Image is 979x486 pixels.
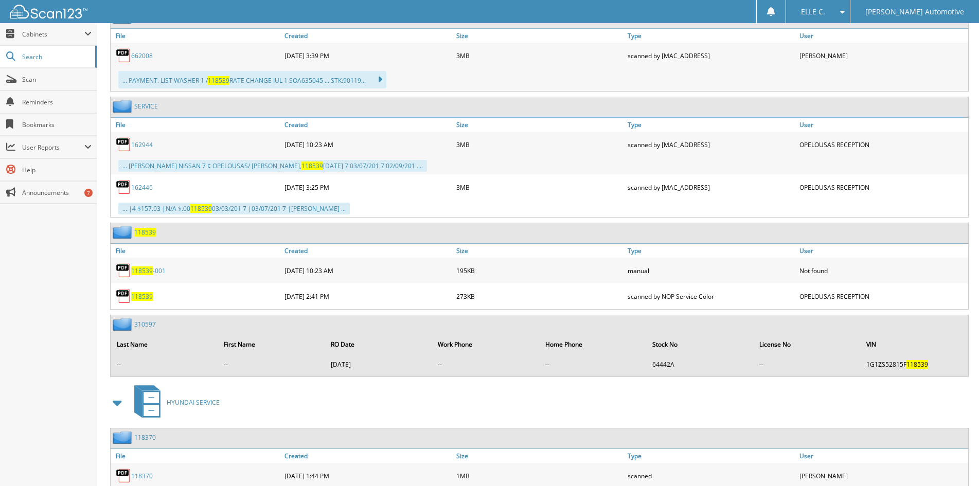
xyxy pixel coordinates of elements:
[454,29,625,43] a: Size
[454,177,625,197] div: 3MB
[625,118,796,132] a: Type
[797,286,968,307] div: OPELOUSAS RECEPTION
[625,29,796,43] a: Type
[131,292,153,301] a: 118539
[625,177,796,197] div: scanned by [MAC_ADDRESS]
[454,449,625,463] a: Size
[190,204,212,213] span: 118539
[219,356,325,373] td: --
[118,71,386,88] div: ... PAYMENT. LIST WASHER 1 / RATE CHANGE IUL 1 SOA635045 ... STK:90119...
[282,29,453,43] a: Created
[454,134,625,155] div: 3MB
[219,334,325,355] th: First Name
[131,472,153,480] a: 118370
[797,134,968,155] div: OPELOUSAS RECEPTION
[112,356,218,373] td: --
[625,45,796,66] div: scanned by [MAC_ADDRESS]
[282,134,453,155] div: [DATE] 10:23 AM
[167,398,220,407] span: HYUNDAI SERVICE
[797,465,968,486] div: [PERSON_NAME]
[22,75,92,84] span: Scan
[131,266,153,275] span: 118539
[116,263,131,278] img: PDF.png
[282,449,453,463] a: Created
[797,449,968,463] a: User
[625,134,796,155] div: scanned by [MAC_ADDRESS]
[111,118,282,132] a: File
[112,334,218,355] th: Last Name
[282,45,453,66] div: [DATE] 3:39 PM
[116,137,131,152] img: PDF.png
[797,260,968,281] div: Not found
[454,260,625,281] div: 195KB
[625,465,796,486] div: scanned
[131,140,153,149] a: 162944
[906,360,928,369] span: 118539
[540,356,646,373] td: --
[797,244,968,258] a: User
[454,465,625,486] div: 1MB
[118,203,350,214] div: ... |4 $157.93 |N/A $.00 03/03/201 7 |03/07/201 7 |[PERSON_NAME] ...
[22,143,84,152] span: User Reports
[208,76,229,85] span: 118539
[797,118,968,132] a: User
[326,334,432,355] th: RO Date
[454,45,625,66] div: 3MB
[861,334,967,355] th: VIN
[754,334,860,355] th: License No
[10,5,87,19] img: scan123-logo-white.svg
[134,102,158,111] a: SERVICE
[647,356,753,373] td: 64442A
[801,9,825,15] span: ELLE C.
[111,449,282,463] a: File
[116,48,131,63] img: PDF.png
[797,177,968,197] div: OPELOUSAS RECEPTION
[131,183,153,192] a: 162446
[111,29,282,43] a: File
[22,52,90,61] span: Search
[797,45,968,66] div: [PERSON_NAME]
[454,118,625,132] a: Size
[861,356,967,373] td: 1G1ZS52815F
[128,382,220,423] a: HYUNDAI SERVICE
[433,334,539,355] th: Work Phone
[118,160,427,172] div: ... [PERSON_NAME] NISSAN 7 ¢ OPELOUSAS/ [PERSON_NAME], [DATE] 7 03/07/201 7 02/09/201 ....
[134,228,156,237] a: 118539
[625,260,796,281] div: manual
[625,449,796,463] a: Type
[116,289,131,304] img: PDF.png
[282,177,453,197] div: [DATE] 3:25 PM
[131,51,153,60] a: 662008
[625,286,796,307] div: scanned by NOP Service Color
[113,100,134,113] img: folder2.png
[22,188,92,197] span: Announcements
[282,260,453,281] div: [DATE] 10:23 AM
[116,179,131,195] img: PDF.png
[84,189,93,197] div: 7
[22,166,92,174] span: Help
[454,244,625,258] a: Size
[131,266,166,275] a: 118539-001
[282,244,453,258] a: Created
[134,433,156,442] a: 118370
[113,226,134,239] img: folder2.png
[433,356,539,373] td: --
[301,161,323,170] span: 118539
[282,118,453,132] a: Created
[113,431,134,444] img: folder2.png
[134,320,156,329] a: 310597
[22,30,84,39] span: Cabinets
[113,318,134,331] img: folder2.png
[454,286,625,307] div: 273KB
[865,9,964,15] span: [PERSON_NAME] Automotive
[111,244,282,258] a: File
[282,286,453,307] div: [DATE] 2:41 PM
[754,356,860,373] td: --
[116,468,131,483] img: PDF.png
[625,244,796,258] a: Type
[282,465,453,486] div: [DATE] 1:44 PM
[647,334,753,355] th: Stock No
[22,120,92,129] span: Bookmarks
